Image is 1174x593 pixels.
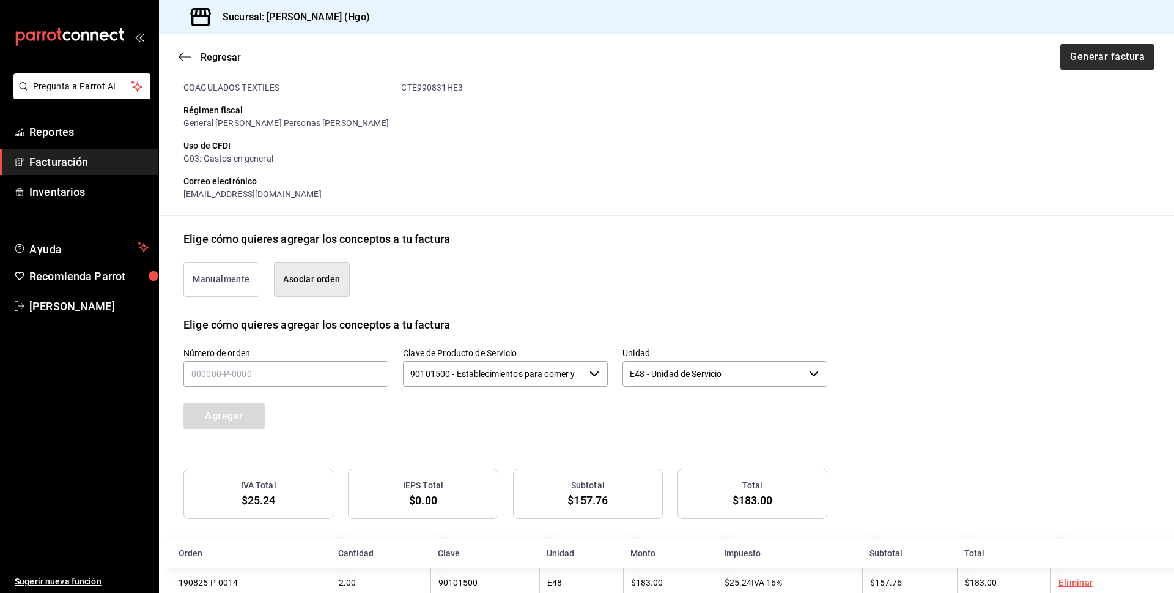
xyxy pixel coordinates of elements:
div: Elige cómo quieres agregar los conceptos a tu factura [183,231,450,247]
div: G03: Gastos en general [183,152,827,165]
div: Correo electrónico [183,175,827,188]
button: Manualmente [183,262,259,297]
span: 2.00 [339,578,356,587]
button: open_drawer_menu [135,32,144,42]
span: $25.24 [725,578,751,587]
button: Asociar orden [274,262,350,297]
span: Ayuda [29,240,133,255]
input: Elige una opción [403,361,585,387]
button: Regresar [179,51,241,63]
div: [EMAIL_ADDRESS][DOMAIN_NAME] [183,188,827,201]
label: Unidad [622,348,827,357]
div: Elige cómo quieres agregar los conceptos a tu factura [183,316,450,333]
th: Clave [430,539,539,568]
th: Unidad [539,539,623,568]
div: Uso de CFDI [183,140,827,152]
a: Eliminar [1058,578,1093,587]
span: $183.00 [631,578,663,587]
span: $157.76 [870,578,902,587]
span: Inventarios [29,184,149,200]
input: Elige una opción [622,361,804,387]
h3: Subtotal [571,479,605,492]
span: Facturación [29,154,149,170]
span: $183.00 [733,494,773,507]
span: Pregunta a Parrot AI [33,80,131,93]
th: Orden [159,539,331,568]
h3: IEPS Total [403,479,443,492]
h3: Sucursal: [PERSON_NAME] (Hgo) [213,10,370,24]
th: Subtotal [862,539,957,568]
a: Pregunta a Parrot AI [9,89,150,102]
span: Recomienda Parrot [29,268,149,285]
span: $0.00 [409,494,437,507]
span: $25.24 [242,494,276,507]
th: Impuesto [717,539,862,568]
th: Total [957,539,1050,568]
span: Sugerir nueva función [15,575,149,588]
h3: IVA Total [241,479,276,492]
span: Reportes [29,124,149,140]
div: Régimen fiscal [183,104,827,117]
label: Clave de Producto de Servicio [403,348,608,357]
input: 000000-P-0000 [183,361,388,387]
th: Monto [623,539,717,568]
label: Número de orden [183,348,388,357]
span: $183.00 [965,578,997,587]
span: Regresar [201,51,241,63]
button: Generar factura [1060,44,1154,70]
div: COAGULADOS TEXTILES [183,81,391,94]
div: General [PERSON_NAME] Personas [PERSON_NAME] [183,117,827,130]
span: [PERSON_NAME] [29,298,149,315]
h3: Total [742,479,763,492]
div: CTE990831HE3 [401,81,609,94]
button: Pregunta a Parrot AI [13,73,150,99]
span: $157.76 [567,494,608,507]
th: Cantidad [331,539,430,568]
